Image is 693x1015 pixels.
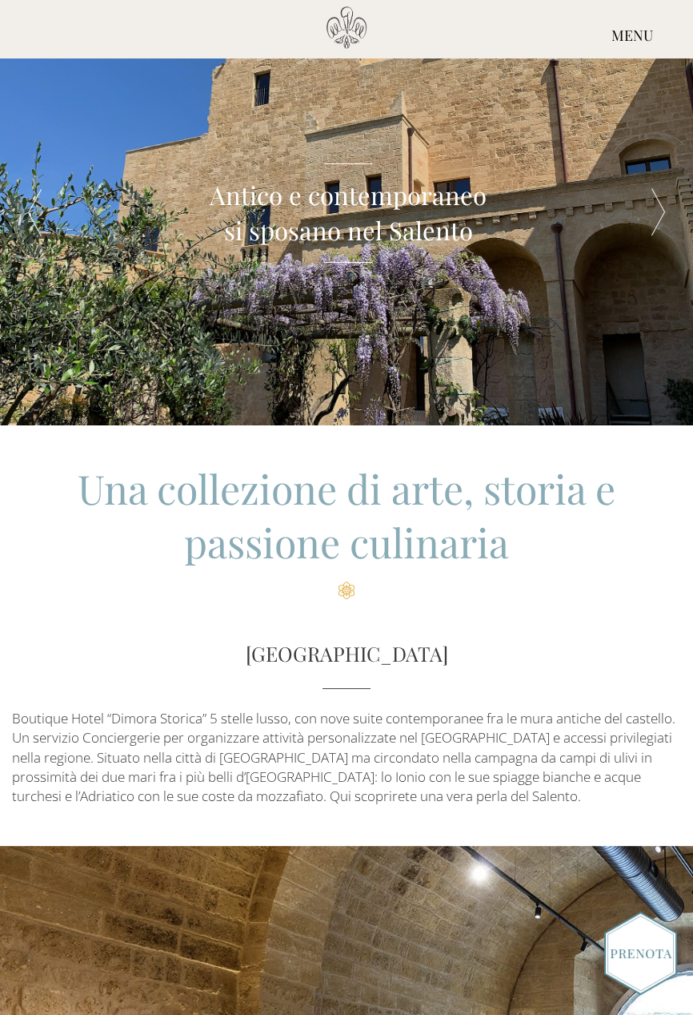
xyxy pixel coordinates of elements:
p: Boutique Hotel “Dimora Storica” 5 stelle lusso, con nove suite contemporanee fra le mura antiche ... [12,709,681,806]
h2: Antico e contemporaneo si sposano nel Salento [210,178,487,248]
span: Una collezione di arte, storia e passione culinaria [78,461,615,570]
div: MENU [571,6,693,66]
img: Book_Button_Italian.png [604,912,677,995]
h2: [GEOGRAPHIC_DATA] [12,639,681,689]
img: Castello di Ugento [326,6,367,49]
